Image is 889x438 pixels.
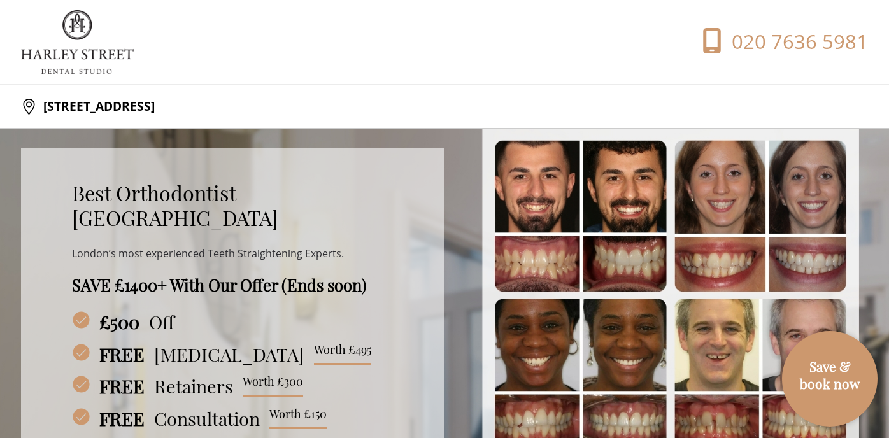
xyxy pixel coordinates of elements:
strong: £500 [99,311,139,333]
strong: FREE [99,343,145,365]
a: 020 7636 5981 [665,28,868,56]
a: Save & book now [788,358,871,413]
span: Worth £495 [314,343,371,365]
p: London’s most experienced Teeth Straightening Experts. [72,243,394,265]
img: logo.png [21,10,134,74]
h2: Best Orthodontist [GEOGRAPHIC_DATA] [72,181,394,230]
h3: Consultation [72,407,394,430]
p: [STREET_ADDRESS] [37,94,155,119]
h4: SAVE £1400+ With Our Offer (Ends soon) [72,275,394,295]
strong: FREE [99,407,145,430]
span: Worth £150 [269,407,327,430]
h3: Off [72,311,394,333]
h3: [MEDICAL_DATA] [72,343,394,365]
span: Worth £300 [243,375,303,397]
h3: Retainers [72,375,394,397]
strong: FREE [99,375,145,397]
